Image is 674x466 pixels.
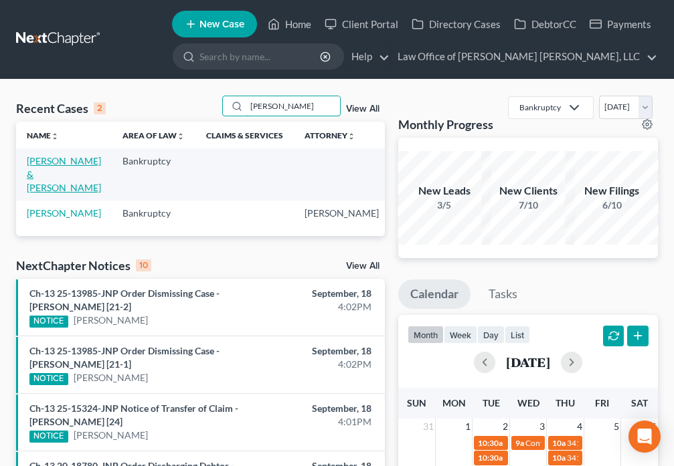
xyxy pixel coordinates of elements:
[266,300,371,314] div: 4:02PM
[391,45,657,69] a: Law Office of [PERSON_NAME] [PERSON_NAME], LLC
[464,419,472,435] span: 1
[565,199,659,212] div: 6/10
[199,19,244,29] span: New Case
[477,326,505,344] button: day
[583,12,658,36] a: Payments
[650,419,658,435] span: 6
[483,397,500,409] span: Tue
[74,429,148,442] a: [PERSON_NAME]
[612,419,620,435] span: 5
[112,201,195,225] td: Bankruptcy
[266,358,371,371] div: 4:02PM
[94,102,106,114] div: 2
[199,44,322,69] input: Search by name...
[517,397,539,409] span: Wed
[595,397,609,409] span: Fri
[266,344,371,358] div: September, 18
[505,326,530,344] button: list
[478,453,503,463] span: 10:30a
[74,314,148,327] a: [PERSON_NAME]
[318,12,405,36] a: Client Portal
[515,438,524,448] span: 9a
[29,373,68,385] div: NOTICE
[481,199,575,212] div: 7/10
[556,397,575,409] span: Thu
[631,397,648,409] span: Sat
[74,371,148,384] a: [PERSON_NAME]
[261,12,318,36] a: Home
[398,199,491,212] div: 3/5
[442,397,466,409] span: Mon
[398,279,471,309] a: Calendar
[538,419,546,435] span: 3
[398,116,493,132] h3: Monthly Progress
[27,155,101,193] a: [PERSON_NAME] & [PERSON_NAME]
[405,12,507,36] a: Directory Cases
[29,345,220,370] a: Ch-13 25-13985-JNP Order Dismissing Case - [PERSON_NAME] [21-1]
[122,130,185,140] a: Area of Lawunfold_more
[576,419,584,435] span: 4
[507,12,583,36] a: DebtorCC
[266,402,371,415] div: September, 18
[29,287,220,312] a: Ch-13 25-13985-JNP Order Dismissing Case - [PERSON_NAME] [21-2]
[398,183,491,199] div: New Leads
[136,259,151,271] div: 10
[177,132,185,140] i: unfold_more
[444,326,477,344] button: week
[305,130,355,140] a: Attorneyunfold_more
[29,316,68,328] div: NOTICE
[16,257,151,273] div: NextChapter Notices
[294,201,390,225] td: [PERSON_NAME]
[422,419,435,435] span: 31
[407,397,426,409] span: Sun
[51,132,59,140] i: unfold_more
[29,402,238,427] a: Ch-13 25-15324-JNP Notice of Transfer of Claim - [PERSON_NAME] [24]
[347,132,355,140] i: unfold_more
[246,96,340,116] input: Search by name...
[552,438,566,448] span: 10a
[16,100,106,116] div: Recent Cases
[628,421,661,453] div: Open Intercom Messenger
[408,326,444,344] button: month
[478,438,503,448] span: 10:30a
[506,355,550,369] h2: [DATE]
[346,261,380,271] a: View All
[477,279,529,309] a: Tasks
[29,431,68,443] div: NOTICE
[266,415,371,429] div: 4:01PM
[501,419,509,435] span: 2
[112,148,195,200] td: Bankruptcy
[481,183,575,199] div: New Clients
[346,104,380,114] a: View All
[345,45,390,69] a: Help
[552,453,566,463] span: 10a
[27,130,59,140] a: Nameunfold_more
[195,122,294,148] th: Claims & Services
[565,183,659,199] div: New Filings
[519,102,561,113] div: Bankruptcy
[266,287,371,300] div: September, 18
[27,207,101,219] a: [PERSON_NAME]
